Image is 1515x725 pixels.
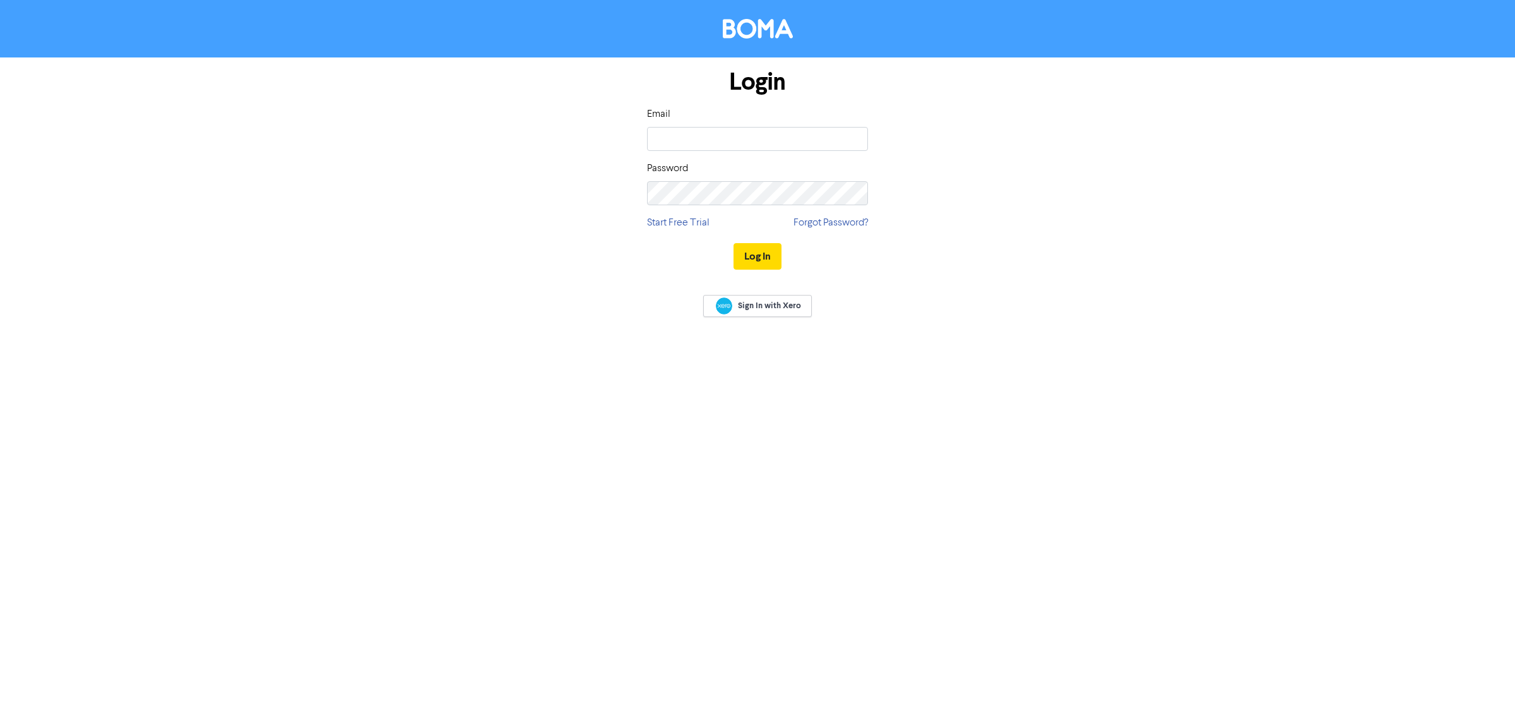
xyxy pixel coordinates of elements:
a: Start Free Trial [647,215,710,231]
h1: Login [647,68,868,97]
span: Sign In with Xero [738,300,801,311]
iframe: Chat Widget [1452,664,1515,725]
a: Sign In with Xero [703,295,812,317]
label: Email [647,107,670,122]
button: Log In [734,243,781,270]
a: Forgot Password? [793,215,868,231]
label: Password [647,161,688,176]
img: BOMA Logo [723,19,793,39]
img: Xero logo [716,297,732,315]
